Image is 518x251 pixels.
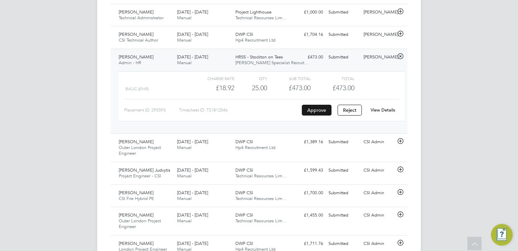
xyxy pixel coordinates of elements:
span: £473.00 [333,84,354,92]
div: £1,389.16 [291,136,326,148]
span: HRSS - Stockton on Tees [235,54,283,60]
div: CSI Admin [361,187,396,199]
span: [DATE] - [DATE] [177,190,208,196]
div: QTY [234,74,267,82]
div: CSI Admin [361,136,396,148]
span: Technical Resources Lim… [235,196,287,201]
div: £473.00 [291,52,326,63]
div: £1,711.76 [291,238,326,249]
span: Manual [177,60,192,66]
div: Submitted [326,52,361,63]
div: Charge rate [191,74,234,82]
div: CSI Admin [361,238,396,249]
span: Hp4 Recruitment Ltd [235,145,276,150]
span: DWP CSI [235,212,253,218]
div: £1,455.00 [291,210,326,221]
div: Submitted [326,136,361,148]
span: [PERSON_NAME] [119,241,153,246]
span: [PERSON_NAME] [119,9,153,15]
span: Outer London Project Engineer [119,145,161,156]
div: Submitted [326,210,361,221]
span: [PERSON_NAME] [119,212,153,218]
span: Outer London Project Engineer [119,218,161,229]
span: Manual [177,196,192,201]
span: Project Lighthouse [235,9,271,15]
span: basic (£/HR) [125,86,149,91]
button: Reject [338,105,362,116]
span: Technical Resources Lim… [235,15,287,21]
div: Submitted [326,29,361,40]
span: [PERSON_NAME] [119,54,153,60]
div: [PERSON_NAME] [361,29,396,40]
span: Technical Resources Lim… [235,218,287,224]
div: CSI Admin [361,210,396,221]
span: [PERSON_NAME] Specialist Recruit… [235,60,309,66]
span: Manual [177,37,192,43]
div: Submitted [326,238,361,249]
div: [PERSON_NAME] [361,52,396,63]
div: 25.00 [234,82,267,94]
div: £18.92 [191,82,234,94]
span: DWP CSI [235,31,253,37]
span: CSI Fire Hybrid PE [119,196,154,201]
button: Approve [302,105,332,116]
span: [PERSON_NAME] [119,139,153,145]
div: £1,000.00 [291,7,326,18]
span: [DATE] - [DATE] [177,9,208,15]
span: [PERSON_NAME] Judvytis [119,167,170,173]
span: [PERSON_NAME] [119,190,153,196]
span: [DATE] - [DATE] [177,54,208,60]
span: Manual [177,15,192,21]
div: Placement ID: 295593 [124,105,179,116]
span: Manual [177,173,192,179]
div: £1,700.00 [291,187,326,199]
span: DWP CSI [235,167,253,173]
span: Hp4 Recruitment Ltd [235,37,276,43]
div: Timesheet ID: TS1812046 [179,105,300,116]
button: Engage Resource Center [491,224,513,246]
span: DWP CSI [235,139,253,145]
span: [DATE] - [DATE] [177,212,208,218]
span: [PERSON_NAME] [119,31,153,37]
div: [PERSON_NAME] [361,7,396,18]
span: Manual [177,145,192,150]
div: £1,704.16 [291,29,326,40]
div: £1,599.43 [291,165,326,176]
span: [DATE] - [DATE] [177,241,208,246]
a: View Details [371,107,395,113]
span: Project Engineer - CSI [119,173,161,179]
span: Manual [177,218,192,224]
div: £473.00 [267,82,311,94]
span: CSI Technical Author [119,37,158,43]
div: Total [311,74,354,82]
div: CSI Admin [361,165,396,176]
span: [DATE] - [DATE] [177,31,208,37]
span: Admin - HR [119,60,141,66]
div: Submitted [326,165,361,176]
span: DWP CSI [235,190,253,196]
span: [DATE] - [DATE] [177,139,208,145]
span: Technical Resources Lim… [235,173,287,179]
div: Submitted [326,187,361,199]
span: Technical Administrator [119,15,164,21]
div: Sub Total [267,74,311,82]
span: [DATE] - [DATE] [177,167,208,173]
span: DWP CSI [235,241,253,246]
div: Submitted [326,7,361,18]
